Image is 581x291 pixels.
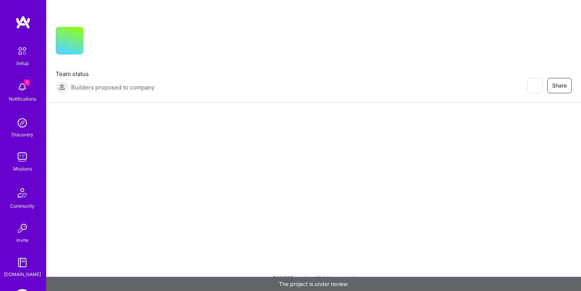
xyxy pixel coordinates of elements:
div: [DOMAIN_NAME] [4,270,41,278]
div: Invite [17,236,28,244]
button: Share [547,78,572,93]
div: Notifications [9,95,36,103]
img: logo [15,15,31,29]
i: icon EyeClosed [531,83,538,89]
img: setup [14,43,30,59]
div: Discovery [12,131,33,139]
span: 1 [24,79,30,86]
span: Share [552,82,567,89]
img: Builders proposed to company [56,81,68,93]
span: Team status [56,70,154,78]
div: The project is under review. [46,277,581,291]
img: Community [13,184,32,202]
img: teamwork [15,149,30,165]
img: bell [15,79,30,95]
img: guide book [15,255,30,270]
img: Invite [15,221,30,236]
img: discovery [15,115,30,131]
div: Setup [16,59,29,67]
div: Missions [13,165,32,173]
div: Community [10,202,35,210]
span: Builders proposed to company [71,83,154,91]
i: icon CompanyGray [93,39,99,45]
